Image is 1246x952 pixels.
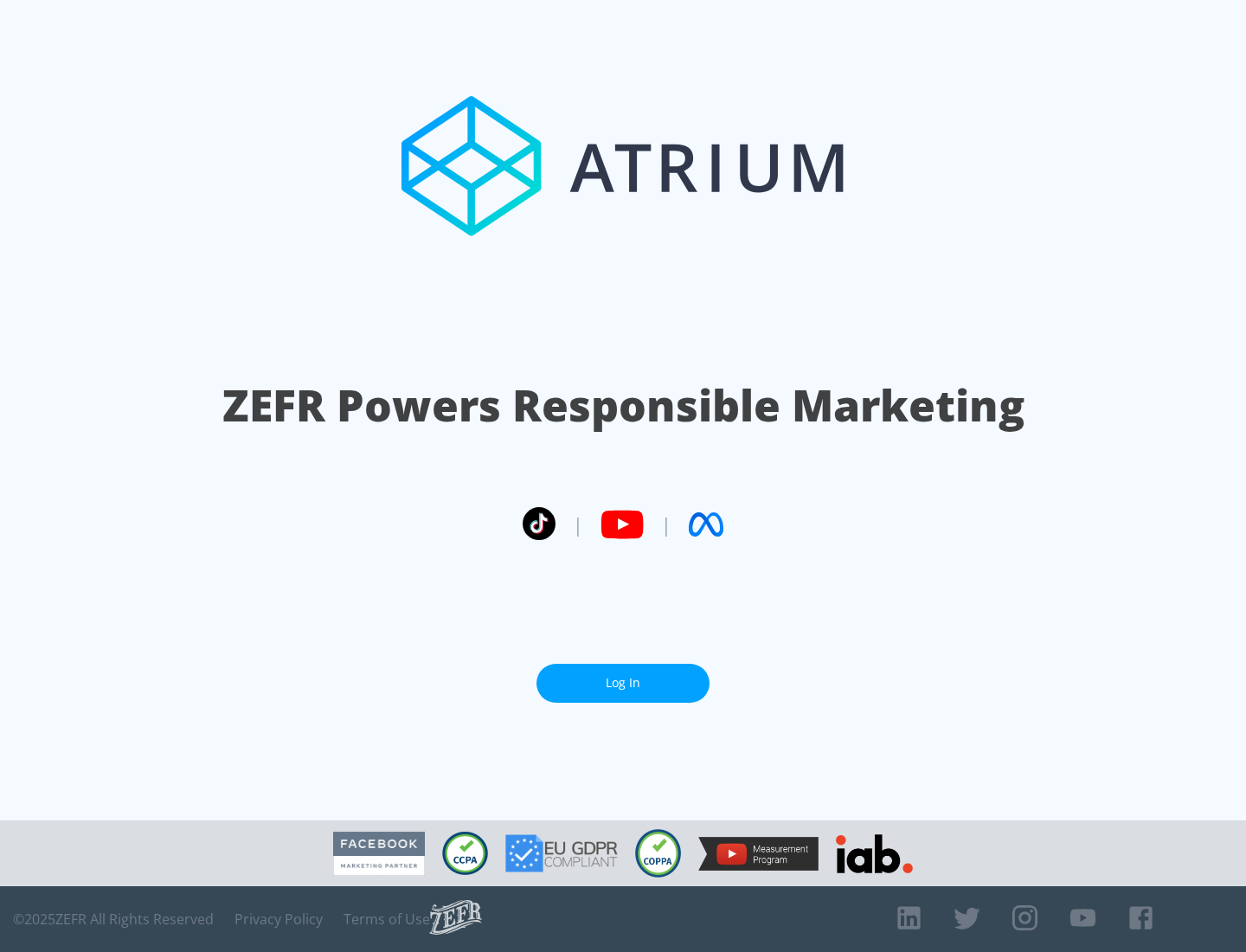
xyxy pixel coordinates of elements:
a: Log In [536,664,710,703]
img: CCPA Compliant [442,832,488,875]
span: | [573,511,583,537]
img: COPPA Compliant [635,829,681,878]
a: Privacy Policy [234,910,323,928]
img: YouTube Measurement Program [698,837,819,871]
img: IAB [836,834,913,873]
img: Facebook Marketing Partner [333,832,425,876]
a: Terms of Use [344,910,430,928]
img: GDPR Compliant [505,834,618,872]
span: | [661,511,671,537]
h1: ZEFR Powers Responsible Marketing [222,376,1024,435]
span: © 2025 ZEFR All Rights Reserved [13,910,214,928]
